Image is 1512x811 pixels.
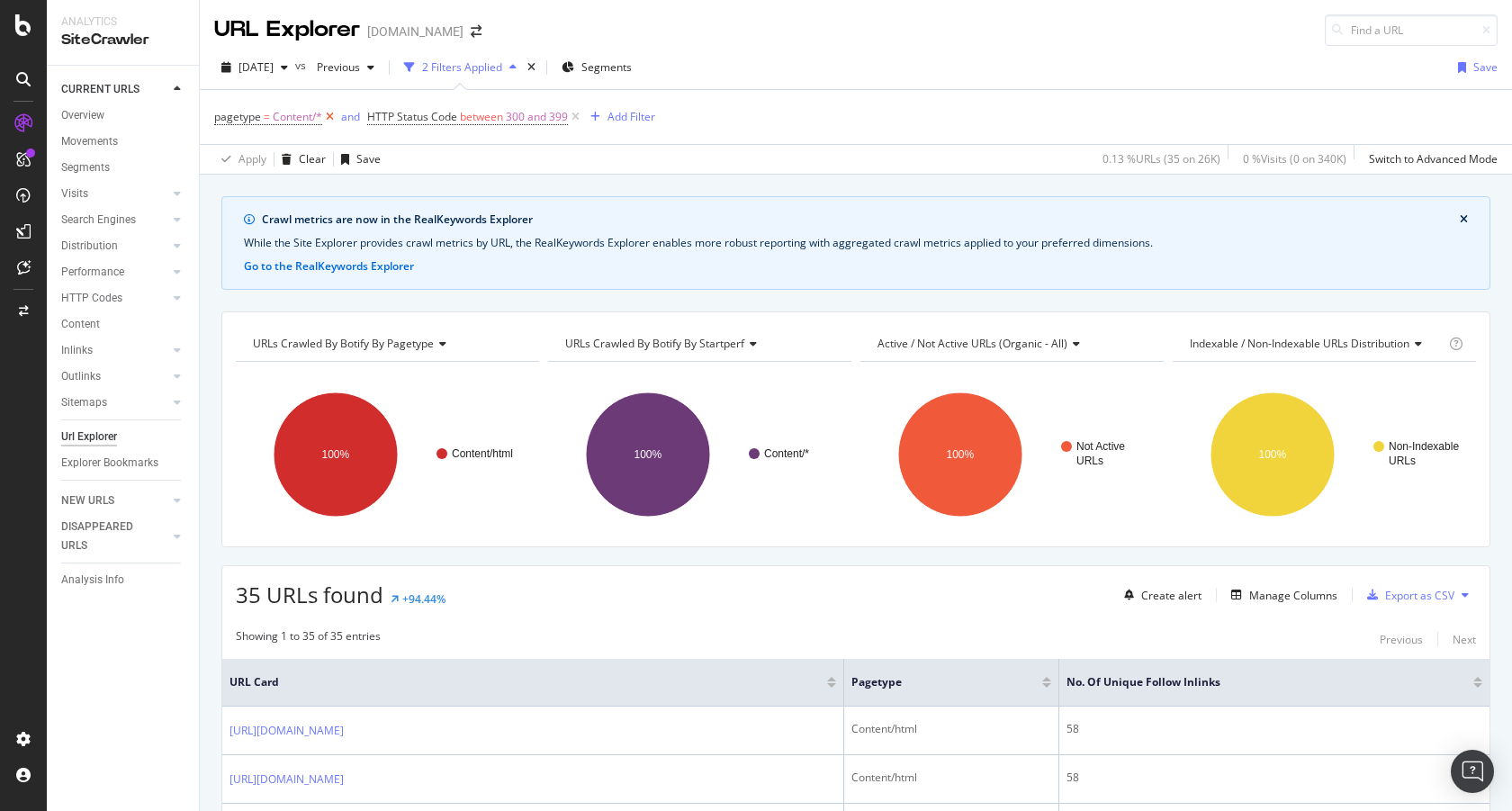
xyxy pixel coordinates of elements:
span: URL Card [229,674,823,690]
div: DISAPPEARED URLS [61,518,152,555]
button: and [341,108,360,125]
div: 0.13 % URLs ( 35 on 26K ) [1102,151,1220,167]
h4: Indexable / Non-Indexable URLs Distribution [1186,329,1445,358]
div: Save [1473,59,1498,75]
button: Apply [214,145,266,174]
button: Clear [274,145,326,174]
div: URL Explorer [214,14,360,45]
div: Search Engines [61,211,136,230]
button: Switch to Advanced Mode [1362,145,1498,174]
div: Content/html [851,721,1050,737]
div: Movements [61,132,118,151]
div: Analytics [61,14,184,30]
span: Segments [581,59,632,75]
svg: A chart. [860,376,1164,533]
h4: Active / Not Active URLs [874,329,1147,358]
div: Export as CSV [1385,588,1454,603]
div: Content [61,315,100,334]
span: HTTP Status Code [367,109,457,124]
button: close banner [1455,208,1472,231]
div: Explorer Bookmarks [61,454,158,473]
button: Create alert [1117,581,1201,609]
a: HTTP Codes [61,289,168,308]
text: 100% [322,448,350,461]
div: Analysis Info [61,571,124,590]
a: Performance [61,263,168,282]
div: A chart. [1173,376,1476,533]
a: Movements [61,132,186,151]
button: Next [1453,628,1476,650]
div: 58 [1066,721,1482,737]
a: DISAPPEARED URLS [61,518,168,555]
text: Not Active [1076,440,1125,453]
a: Distribution [61,237,168,256]
text: 100% [947,448,975,461]
a: Outlinks [61,367,168,386]
span: 35 URLs found [236,580,383,609]
div: While the Site Explorer provides crawl metrics by URL, the RealKeywords Explorer enables more rob... [244,235,1468,251]
text: Content/html [452,447,513,460]
div: 0 % Visits ( 0 on 340K ) [1243,151,1346,167]
div: Segments [61,158,110,177]
span: vs [295,58,310,73]
text: Non-Indexable [1389,440,1459,453]
a: CURRENT URLS [61,80,168,99]
a: NEW URLS [61,491,168,510]
h4: URLs Crawled By Botify By pagetype [249,329,523,358]
div: Outlinks [61,367,101,386]
button: Add Filter [583,106,655,128]
div: +94.44% [402,591,445,607]
button: [DATE] [214,53,295,82]
div: HTTP Codes [61,289,122,308]
div: Overview [61,106,104,125]
div: Visits [61,185,88,203]
div: Distribution [61,237,118,256]
div: arrow-right-arrow-left [471,25,481,38]
div: Open Intercom Messenger [1451,750,1494,793]
div: Content/html [851,770,1050,786]
div: and [341,109,360,124]
text: Content/* [764,447,809,460]
div: Save [356,151,381,167]
span: 2025 Sep. 28th [238,59,274,75]
span: Indexable / Non-Indexable URLs distribution [1190,336,1409,351]
text: URLs [1389,455,1416,467]
div: Switch to Advanced Mode [1369,151,1498,167]
svg: A chart. [548,376,851,533]
div: Manage Columns [1249,588,1337,603]
button: Export as CSV [1360,581,1454,609]
div: Sitemaps [61,393,107,412]
a: Segments [61,158,186,177]
input: Find a URL [1325,14,1498,46]
button: Previous [1380,628,1423,650]
span: between [460,109,503,124]
span: Active / Not Active URLs (organic - all) [877,336,1067,351]
span: Previous [310,59,360,75]
a: [URL][DOMAIN_NAME] [229,770,344,788]
a: Overview [61,106,186,125]
button: Save [1451,53,1498,82]
a: Content [61,315,186,334]
div: 2 Filters Applied [422,59,502,75]
a: [URL][DOMAIN_NAME] [229,722,344,740]
div: Apply [238,151,266,167]
button: Save [334,145,381,174]
div: Showing 1 to 35 of 35 entries [236,628,381,650]
div: Create alert [1141,588,1201,603]
span: 300 and 399 [506,104,568,130]
div: Previous [1380,632,1423,647]
div: Add Filter [607,109,655,124]
span: Content/* [273,104,322,130]
span: pagetype [214,109,261,124]
text: 100% [634,448,662,461]
button: Previous [310,53,382,82]
h4: URLs Crawled By Botify By startperf [562,329,835,358]
a: Analysis Info [61,571,186,590]
div: Performance [61,263,124,282]
span: URLs Crawled By Botify By startperf [565,336,744,351]
span: = [264,109,270,124]
div: Inlinks [61,341,93,360]
button: 2 Filters Applied [397,53,524,82]
button: Go to the RealKeywords Explorer [244,258,414,275]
